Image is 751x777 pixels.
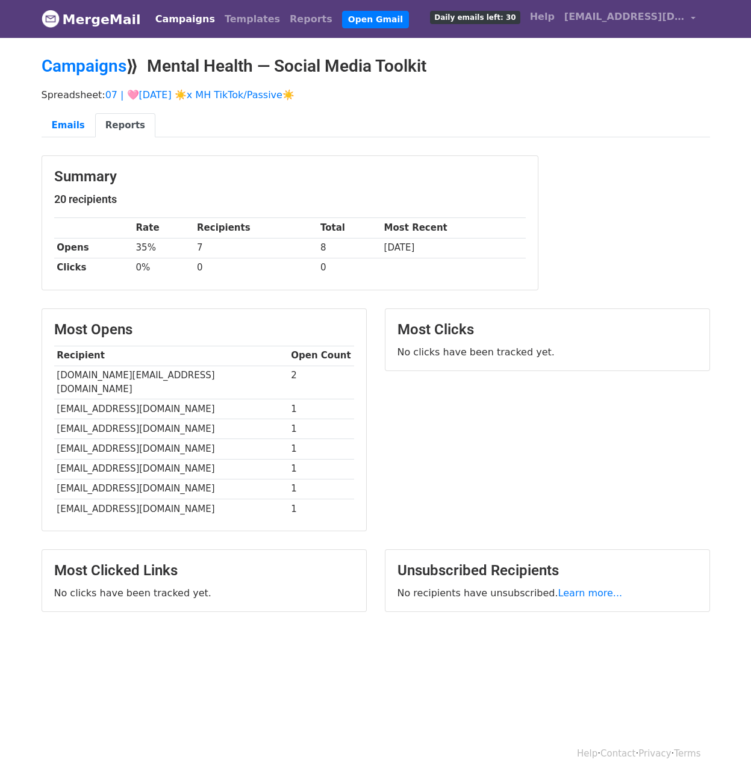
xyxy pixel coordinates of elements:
[638,748,671,759] a: Privacy
[54,479,288,499] td: [EMAIL_ADDRESS][DOMAIN_NAME]
[95,113,155,138] a: Reports
[559,5,700,33] a: [EMAIL_ADDRESS][DOMAIN_NAME]
[42,113,95,138] a: Emails
[288,366,354,399] td: 2
[381,238,526,258] td: [DATE]
[525,5,559,29] a: Help
[54,399,288,419] td: [EMAIL_ADDRESS][DOMAIN_NAME]
[600,748,635,759] a: Contact
[285,7,337,31] a: Reports
[194,258,317,278] td: 0
[674,748,700,759] a: Terms
[54,258,133,278] th: Clicks
[54,562,354,579] h3: Most Clicked Links
[151,7,220,31] a: Campaigns
[194,218,317,238] th: Recipients
[54,346,288,366] th: Recipient
[397,321,697,339] h3: Most Clicks
[54,193,526,206] h5: 20 recipients
[42,56,126,76] a: Campaigns
[342,11,409,28] a: Open Gmail
[381,218,526,238] th: Most Recent
[317,238,381,258] td: 8
[133,238,195,258] td: 35%
[397,587,697,599] p: No recipients have unsubscribed.
[558,587,623,599] a: Learn more...
[42,7,141,32] a: MergeMail
[54,587,354,599] p: No clicks have been tracked yet.
[397,346,697,358] p: No clicks have been tracked yet.
[577,748,597,759] a: Help
[42,89,710,101] p: Spreadsheet:
[425,5,525,29] a: Daily emails left: 30
[133,218,195,238] th: Rate
[54,439,288,459] td: [EMAIL_ADDRESS][DOMAIN_NAME]
[397,562,697,579] h3: Unsubscribed Recipients
[430,11,520,24] span: Daily emails left: 30
[564,10,685,24] span: [EMAIL_ADDRESS][DOMAIN_NAME]
[288,499,354,519] td: 1
[220,7,285,31] a: Templates
[288,439,354,459] td: 1
[288,346,354,366] th: Open Count
[288,399,354,419] td: 1
[54,366,288,399] td: [DOMAIN_NAME][EMAIL_ADDRESS][DOMAIN_NAME]
[54,168,526,186] h3: Summary
[42,10,60,28] img: MergeMail logo
[317,218,381,238] th: Total
[288,479,354,499] td: 1
[54,321,354,339] h3: Most Opens
[54,499,288,519] td: [EMAIL_ADDRESS][DOMAIN_NAME]
[133,258,195,278] td: 0%
[42,56,710,76] h2: ⟫ Mental Health — Social Media Toolkit
[54,459,288,479] td: [EMAIL_ADDRESS][DOMAIN_NAME]
[54,419,288,439] td: [EMAIL_ADDRESS][DOMAIN_NAME]
[105,89,294,101] a: 07 | 🩷[DATE] ☀️x MH TikTok/Passive☀️
[288,419,354,439] td: 1
[194,238,317,258] td: 7
[54,238,133,258] th: Opens
[288,459,354,479] td: 1
[317,258,381,278] td: 0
